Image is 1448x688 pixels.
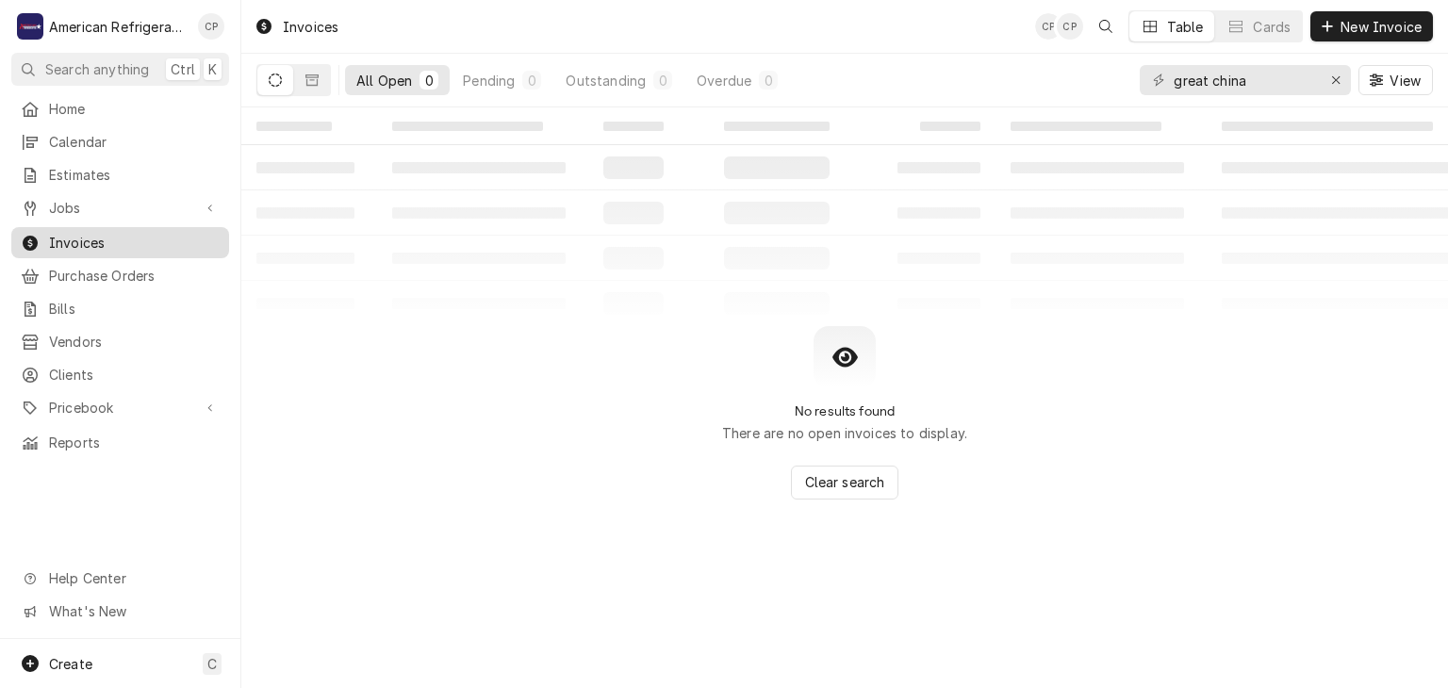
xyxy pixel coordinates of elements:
a: Purchase Orders [11,260,229,291]
div: American Refrigeration LLC [49,17,188,37]
span: Estimates [49,165,220,185]
a: Go to Pricebook [11,392,229,423]
div: 0 [763,71,774,90]
button: Open search [1091,11,1121,41]
p: There are no open invoices to display. [722,423,967,443]
span: K [208,59,217,79]
span: Pricebook [49,398,191,418]
button: Clear search [791,466,899,500]
span: ‌ [256,122,332,131]
button: View [1358,65,1433,95]
button: Erase input [1321,65,1351,95]
span: Ctrl [171,59,195,79]
a: Estimates [11,159,229,190]
div: Cordel Pyle's Avatar [198,13,224,40]
span: Invoices [49,233,220,253]
a: Go to Jobs [11,192,229,223]
span: ‌ [1222,122,1433,131]
div: Cordel Pyle's Avatar [1057,13,1083,40]
span: Reports [49,433,220,452]
button: New Invoice [1310,11,1433,41]
button: Search anythingCtrlK [11,53,229,86]
div: CP [198,13,224,40]
a: Go to What's New [11,596,229,627]
span: Bills [49,299,220,319]
div: Outstanding [566,71,646,90]
span: Create [49,656,92,672]
div: 0 [526,71,537,90]
a: Calendar [11,126,229,157]
div: Pending [463,71,515,90]
a: Go to Help Center [11,563,229,594]
div: Cordel Pyle's Avatar [1035,13,1061,40]
span: ‌ [603,122,664,131]
div: 0 [423,71,435,90]
div: 0 [657,71,668,90]
span: New Invoice [1337,17,1425,37]
div: Table [1167,17,1204,37]
span: ‌ [920,122,980,131]
a: Invoices [11,227,229,258]
span: Search anything [45,59,149,79]
span: Clear search [801,472,889,492]
table: All Open Invoices List Loading [241,107,1448,326]
div: American Refrigeration LLC's Avatar [17,13,43,40]
a: Home [11,93,229,124]
span: Vendors [49,332,220,352]
span: View [1386,71,1424,90]
span: ‌ [392,122,543,131]
div: Overdue [697,71,751,90]
div: CP [1035,13,1061,40]
a: Reports [11,427,229,458]
div: CP [1057,13,1083,40]
a: Clients [11,359,229,390]
span: ‌ [724,122,830,131]
span: Clients [49,365,220,385]
div: A [17,13,43,40]
span: Jobs [49,198,191,218]
span: Purchase Orders [49,266,220,286]
a: Bills [11,293,229,324]
span: ‌ [1011,122,1161,131]
input: Keyword search [1174,65,1315,95]
a: Vendors [11,326,229,357]
span: Calendar [49,132,220,152]
span: Help Center [49,568,218,588]
h2: No results found [795,403,896,419]
span: C [207,654,217,674]
span: What's New [49,601,218,621]
div: All Open [356,71,412,90]
div: Cards [1253,17,1291,37]
span: Home [49,99,220,119]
